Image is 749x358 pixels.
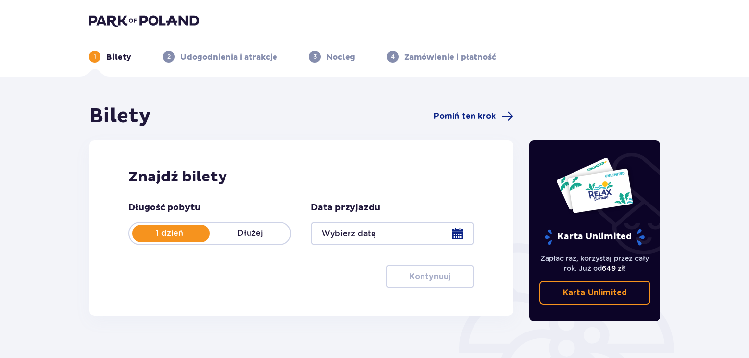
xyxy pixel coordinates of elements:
p: Karta Unlimited [563,287,627,298]
p: Karta Unlimited [544,229,646,246]
p: 4 [391,52,395,61]
p: Zamówienie i płatność [404,52,496,63]
span: 649 zł [602,264,624,272]
a: Pomiń ten krok [434,110,513,122]
p: 1 [94,52,96,61]
div: 2Udogodnienia i atrakcje [163,51,277,63]
h2: Znajdź bilety [128,168,474,186]
p: Nocleg [326,52,355,63]
div: 4Zamówienie i płatność [387,51,496,63]
p: 2 [167,52,171,61]
div: 3Nocleg [309,51,355,63]
h1: Bilety [89,104,151,128]
p: Udogodnienia i atrakcje [180,52,277,63]
button: Kontynuuj [386,265,474,288]
p: 3 [313,52,317,61]
p: Dłużej [210,228,290,239]
p: Kontynuuj [409,271,450,282]
img: Dwie karty całoroczne do Suntago z napisem 'UNLIMITED RELAX', na białym tle z tropikalnymi liśćmi... [556,157,634,214]
span: Pomiń ten krok [434,111,496,122]
a: Karta Unlimited [539,281,651,305]
p: Data przyjazdu [311,202,380,214]
p: Zapłać raz, korzystaj przez cały rok. Już od ! [539,254,651,273]
div: 1Bilety [89,51,131,63]
img: Park of Poland logo [89,14,199,27]
p: Długość pobytu [128,202,200,214]
p: Bilety [106,52,131,63]
p: 1 dzień [129,228,210,239]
